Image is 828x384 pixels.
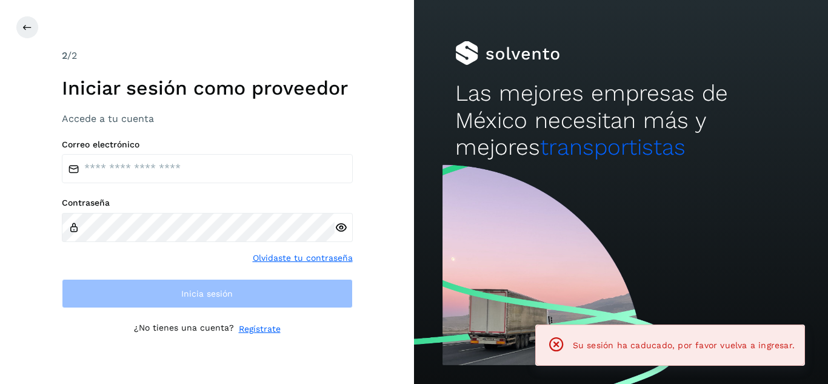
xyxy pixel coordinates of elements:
[62,49,353,63] div: /2
[62,50,67,61] span: 2
[239,323,281,335] a: Regístrate
[62,198,353,208] label: Contraseña
[573,340,795,350] span: Su sesión ha caducado, por favor vuelva a ingresar.
[62,76,353,99] h1: Iniciar sesión como proveedor
[181,289,233,298] span: Inicia sesión
[62,140,353,150] label: Correo electrónico
[62,113,353,124] h3: Accede a tu cuenta
[134,323,234,335] p: ¿No tienes una cuenta?
[253,252,353,264] a: Olvidaste tu contraseña
[62,279,353,308] button: Inicia sesión
[540,134,686,160] span: transportistas
[455,80,786,161] h2: Las mejores empresas de México necesitan más y mejores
